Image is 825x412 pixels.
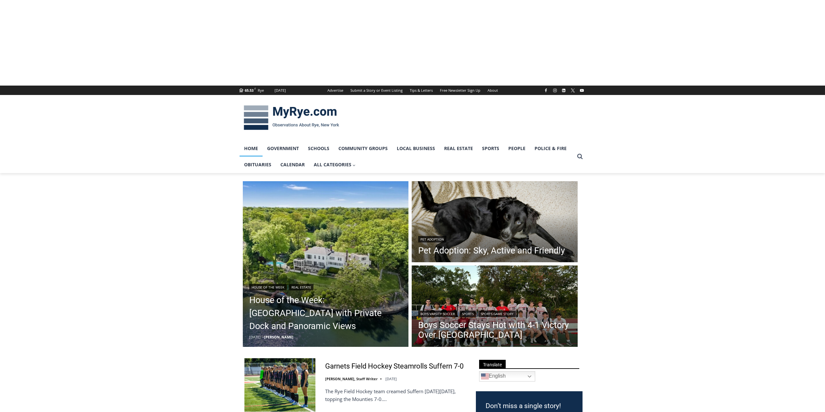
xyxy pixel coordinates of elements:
a: Garnets Field Hockey Steamrolls Suffern 7-0 [325,362,464,371]
img: MyRye.com [240,101,343,135]
img: en [481,372,489,380]
a: Sports [460,311,476,317]
a: Facebook [542,87,550,94]
a: House of the Week [249,284,287,290]
img: Garnets Field Hockey Steamrolls Suffern 7-0 [244,358,315,411]
div: [DATE] [275,88,286,93]
a: Sports Game Story [478,311,516,317]
div: | [249,283,402,290]
a: Local Business [392,140,440,157]
a: Home [240,140,263,157]
a: Advertise [324,86,347,95]
a: Real Estate [289,284,313,290]
h3: Don’t miss a single story! [486,401,573,411]
a: Read More Pet Adoption: Sky, Active and Friendly [412,181,578,264]
a: Tips & Letters [406,86,436,95]
a: Boys Soccer Stays Hot with 4-1 Victory Over [GEOGRAPHIC_DATA] [418,320,571,340]
a: Calendar [276,157,309,173]
nav: Primary Navigation [240,140,574,173]
a: People [504,140,530,157]
a: Government [263,140,303,157]
a: Police & Fire [530,140,571,157]
time: [DATE] [249,335,261,339]
a: [PERSON_NAME] [264,335,293,339]
a: [PERSON_NAME], Staff Writer [325,376,378,381]
div: Rye [258,88,264,93]
a: Pet Adoption: Sky, Active and Friendly [418,246,565,255]
img: [PHOTO; Sky. Contributed.] [412,181,578,264]
nav: Secondary Navigation [324,86,501,95]
span: 65.53 [245,88,253,93]
div: | | [418,309,571,317]
span: – [262,335,264,339]
time: [DATE] [385,376,397,381]
a: Free Newsletter Sign Up [436,86,484,95]
a: All Categories [309,157,360,173]
img: 13 Kirby Lane, Rye [243,181,409,347]
a: YouTube [578,87,586,94]
a: Instagram [551,87,559,94]
a: Real Estate [440,140,477,157]
a: Read More House of the Week: Historic Rye Waterfront Estate with Private Dock and Panoramic Views [243,181,409,347]
a: Community Groups [334,140,392,157]
a: X [569,87,577,94]
a: Boys Varsity Soccer [418,311,457,317]
span: Translate [479,360,506,369]
span: F [254,87,256,90]
a: House of the Week: [GEOGRAPHIC_DATA] with Private Dock and Panoramic Views [249,294,402,333]
img: (PHOTO: The Rye Boys Soccer team from their win on October 6, 2025. Credit: Daniela Arredondo.) [412,265,578,348]
a: Pet Adoption [418,236,446,242]
span: All Categories [314,161,356,168]
a: Read More Boys Soccer Stays Hot with 4-1 Victory Over Eastchester [412,265,578,348]
a: Linkedin [560,87,568,94]
a: Submit a Story or Event Listing [347,86,406,95]
a: Obituaries [240,157,276,173]
button: View Search Form [574,151,586,162]
p: The Rye Field Hockey team creamed Suffern [DATE][DATE], topping the Mounties 7-0…. [325,387,467,403]
a: About [484,86,501,95]
a: Schools [303,140,334,157]
a: Sports [477,140,504,157]
a: English [479,371,535,382]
